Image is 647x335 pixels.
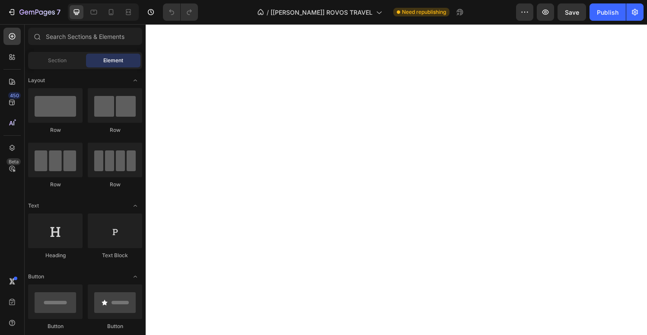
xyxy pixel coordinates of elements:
[590,3,626,21] button: Publish
[402,8,446,16] span: Need republishing
[28,252,83,259] div: Heading
[271,8,373,17] span: [[PERSON_NAME]] ROVOS TRAVEL
[88,322,142,330] div: Button
[48,57,67,64] span: Section
[88,181,142,188] div: Row
[28,77,45,84] span: Layout
[57,7,61,17] p: 7
[28,28,142,45] input: Search Sections & Elements
[565,9,579,16] span: Save
[28,202,39,210] span: Text
[88,252,142,259] div: Text Block
[558,3,586,21] button: Save
[146,24,647,335] iframe: Design area
[28,126,83,134] div: Row
[128,73,142,87] span: Toggle open
[28,273,44,281] span: Button
[3,3,64,21] button: 7
[597,8,618,17] div: Publish
[163,3,198,21] div: Undo/Redo
[6,158,21,165] div: Beta
[28,322,83,330] div: Button
[128,270,142,284] span: Toggle open
[103,57,123,64] span: Element
[28,181,83,188] div: Row
[128,199,142,213] span: Toggle open
[267,8,269,17] span: /
[8,92,21,99] div: 450
[88,126,142,134] div: Row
